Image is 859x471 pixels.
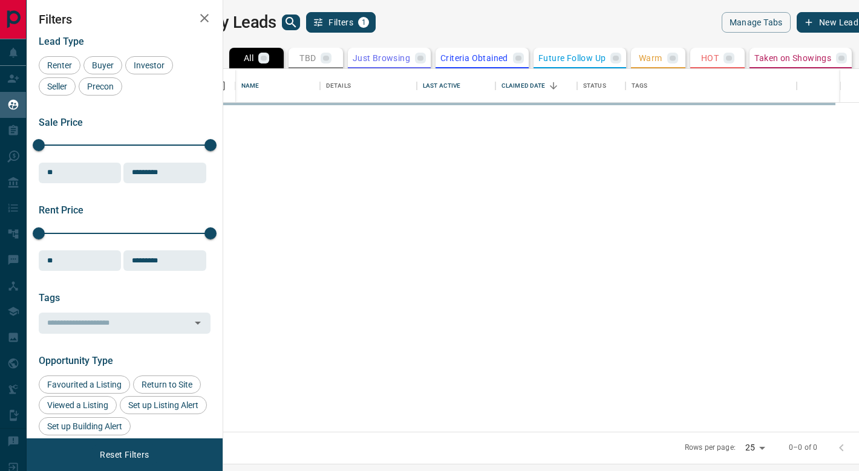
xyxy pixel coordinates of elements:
span: Rent Price [39,204,83,216]
div: Claimed Date [495,69,577,103]
span: Set up Building Alert [43,421,126,431]
p: All [244,54,253,62]
span: Set up Listing Alert [124,400,203,410]
span: Sale Price [39,117,83,128]
span: Renter [43,60,76,70]
div: Claimed Date [501,69,546,103]
span: 1 [359,18,368,27]
p: Rows per page: [685,443,736,453]
div: Name [241,69,260,103]
span: Investor [129,60,169,70]
div: Investor [125,56,173,74]
div: Precon [79,77,122,96]
p: Warm [639,54,662,62]
button: Open [189,314,206,331]
div: 25 [740,439,769,456]
span: Seller [43,82,71,91]
button: Filters1 [306,12,376,33]
div: Last Active [423,69,460,103]
span: Favourited a Listing [43,380,126,389]
button: Manage Tabs [722,12,791,33]
div: Tags [625,69,797,103]
div: Buyer [83,56,122,74]
p: 0–0 of 0 [789,443,817,453]
span: Return to Site [137,380,197,389]
div: Seller [39,77,76,96]
div: Status [583,69,606,103]
span: Lead Type [39,36,84,47]
div: Viewed a Listing [39,396,117,414]
p: Just Browsing [353,54,410,62]
div: Favourited a Listing [39,375,130,394]
div: Renter [39,56,80,74]
h1: My Leads [207,13,276,32]
button: Reset Filters [92,444,157,465]
div: Tags [632,69,648,103]
p: HOT [701,54,719,62]
span: Opportunity Type [39,355,113,366]
span: Viewed a Listing [43,400,113,410]
p: Criteria Obtained [440,54,508,62]
button: search button [282,15,300,30]
div: Name [235,69,320,103]
div: Set up Listing Alert [120,396,207,414]
span: Tags [39,292,60,304]
div: Details [326,69,351,103]
p: TBD [299,54,316,62]
div: Return to Site [133,375,201,394]
div: Status [577,69,625,103]
span: Buyer [88,60,118,70]
span: Precon [83,82,118,91]
div: Last Active [417,69,495,103]
button: Sort [545,77,562,94]
p: Taken on Showings [754,54,831,62]
div: Details [320,69,417,103]
div: Set up Building Alert [39,417,131,435]
p: Future Follow Up [538,54,606,62]
h2: Filters [39,12,211,27]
